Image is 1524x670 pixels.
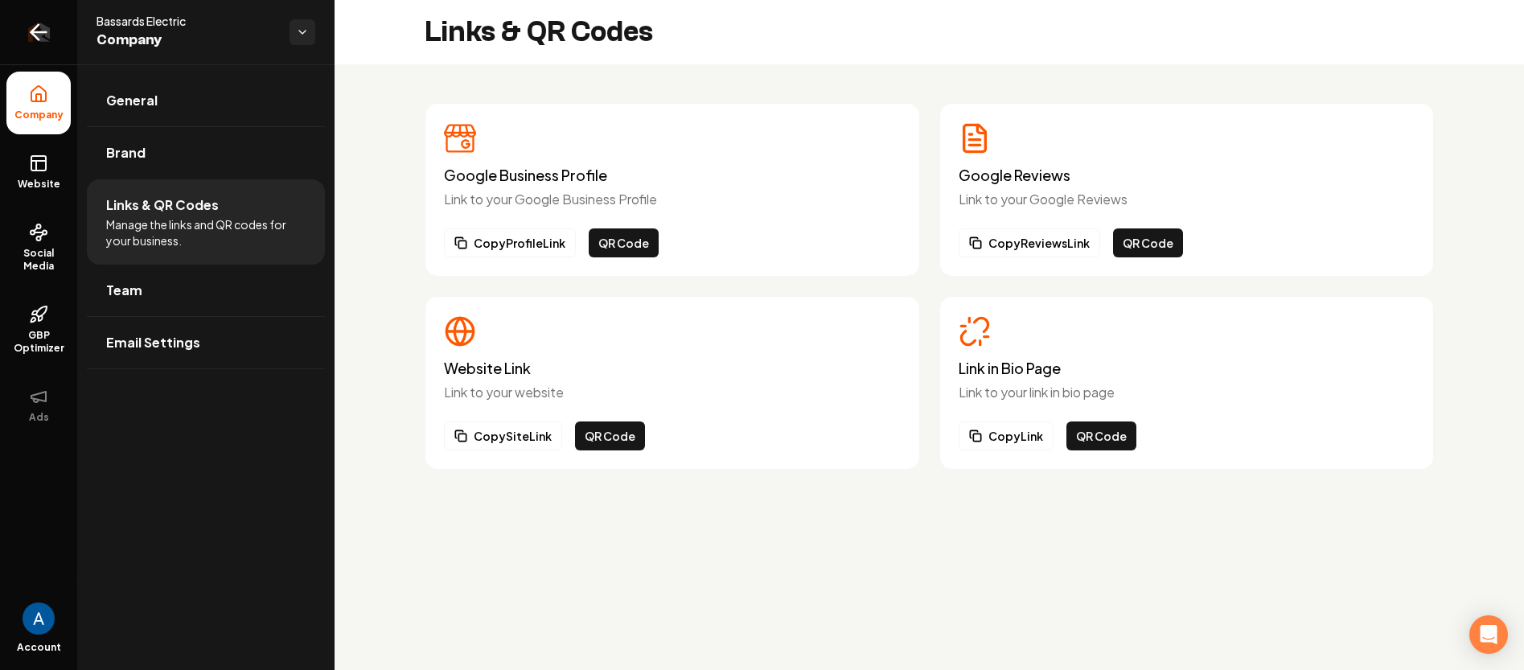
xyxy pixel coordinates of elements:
[959,383,1415,402] p: Link to your link in bio page
[959,421,1054,450] button: CopyLink
[87,317,325,368] a: Email Settings
[444,421,562,450] button: CopySiteLink
[87,75,325,126] a: General
[6,329,71,355] span: GBP Optimizer
[444,360,901,376] h3: Website Link
[17,641,61,654] span: Account
[11,178,67,191] span: Website
[97,29,277,51] span: Company
[444,190,901,209] p: Link to your Google Business Profile
[1469,615,1508,654] div: Open Intercom Messenger
[1113,228,1183,257] button: QR Code
[425,16,653,48] h2: Links & QR Codes
[97,13,277,29] span: Bassards Electric
[444,228,576,257] button: CopyProfileLink
[444,167,901,183] h3: Google Business Profile
[106,91,158,110] span: General
[106,195,219,215] span: Links & QR Codes
[87,127,325,179] a: Brand
[959,167,1415,183] h3: Google Reviews
[106,143,146,162] span: Brand
[1066,421,1136,450] button: QR Code
[575,421,645,450] button: QR Code
[6,141,71,203] a: Website
[959,190,1415,209] p: Link to your Google Reviews
[8,109,70,121] span: Company
[6,292,71,368] a: GBP Optimizer
[444,383,901,402] p: Link to your website
[959,228,1100,257] button: CopyReviewsLink
[106,281,142,300] span: Team
[6,374,71,437] button: Ads
[106,216,306,249] span: Manage the links and QR codes for your business.
[6,210,71,286] a: Social Media
[6,247,71,273] span: Social Media
[106,333,200,352] span: Email Settings
[23,411,55,424] span: Ads
[87,265,325,316] a: Team
[959,360,1415,376] h3: Link in Bio Page
[23,602,55,635] img: Andrew Magana
[23,602,55,635] button: Open user button
[589,228,659,257] button: QR Code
